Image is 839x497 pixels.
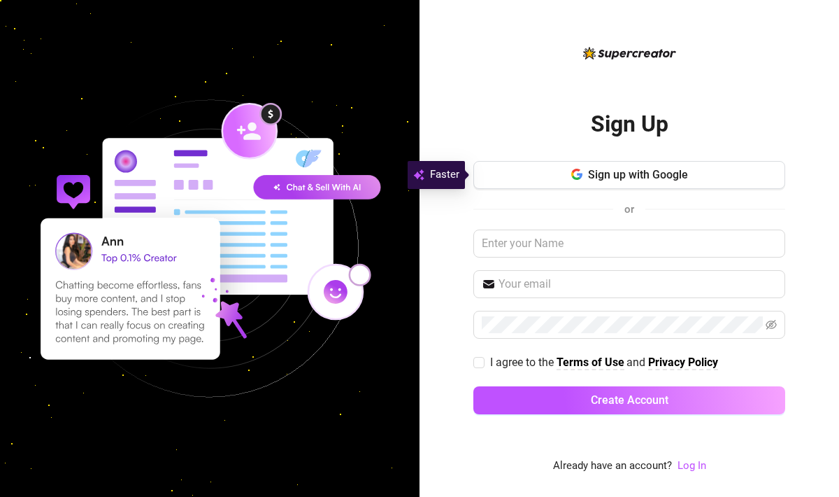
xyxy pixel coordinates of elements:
[766,319,777,330] span: eye-invisible
[648,356,718,370] a: Privacy Policy
[413,167,424,183] img: svg%3e
[553,458,672,475] span: Already have an account?
[591,393,668,407] span: Create Account
[677,458,706,475] a: Log In
[490,356,557,369] span: I agree to the
[648,356,718,369] strong: Privacy Policy
[583,47,676,59] img: logo-BBDzfeDw.svg
[473,230,785,258] input: Enter your Name
[591,110,668,139] h2: Sign Up
[588,168,688,181] span: Sign up with Google
[473,386,785,414] button: Create Account
[677,459,706,472] a: Log In
[624,203,634,216] span: or
[557,356,624,369] strong: Terms of Use
[473,161,785,189] button: Sign up with Google
[557,356,624,370] a: Terms of Use
[626,356,648,369] span: and
[499,276,777,293] input: Your email
[430,167,459,183] span: Faster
